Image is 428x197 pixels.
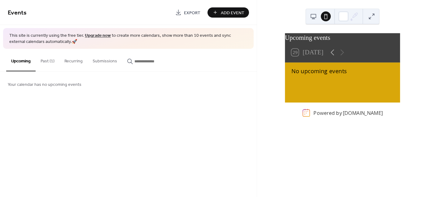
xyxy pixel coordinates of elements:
[85,31,111,40] a: Upgrade now
[59,49,88,71] button: Recurring
[171,7,205,18] a: Export
[9,33,247,45] span: This site is currently using the free tier. to create more calendars, show more than 10 events an...
[88,49,122,71] button: Submissions
[291,67,394,75] div: No upcoming events
[285,33,400,43] div: Upcoming events
[36,49,59,71] button: Past (1)
[6,49,36,71] button: Upcoming
[8,82,81,88] span: Your calendar has no upcoming events
[8,7,27,19] span: Events
[184,10,200,16] span: Export
[221,10,244,16] span: Add Event
[207,7,249,18] button: Add Event
[343,109,383,116] a: [DOMAIN_NAME]
[313,109,383,116] div: Powered by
